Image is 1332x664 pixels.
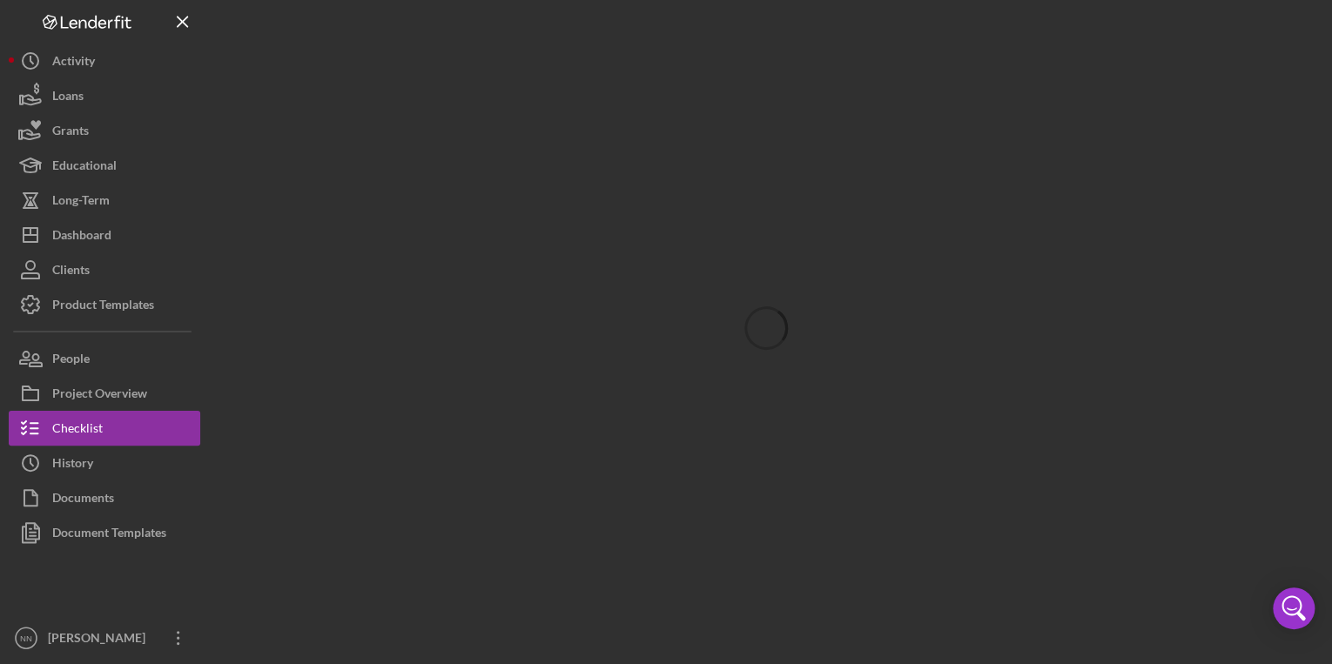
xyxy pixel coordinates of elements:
div: Documents [52,480,114,520]
button: Documents [9,480,200,515]
div: Open Intercom Messenger [1273,587,1315,629]
text: NN [20,634,32,643]
button: Grants [9,113,200,148]
div: Checklist [52,411,103,450]
button: Document Templates [9,515,200,550]
button: Loans [9,78,200,113]
div: Educational [52,148,117,187]
div: Dashboard [52,218,111,257]
button: History [9,446,200,480]
button: Long-Term [9,183,200,218]
button: Project Overview [9,376,200,411]
button: Clients [9,252,200,287]
button: Educational [9,148,200,183]
div: Clients [52,252,90,292]
div: Grants [52,113,89,152]
button: Activity [9,44,200,78]
div: Loans [52,78,84,117]
div: Long-Term [52,183,110,222]
div: People [52,341,90,380]
button: Dashboard [9,218,200,252]
button: People [9,341,200,376]
div: Activity [52,44,95,83]
div: Document Templates [52,515,166,554]
button: Product Templates [9,287,200,322]
button: Checklist [9,411,200,446]
div: Project Overview [52,376,147,415]
button: NN[PERSON_NAME] [9,620,200,655]
div: History [52,446,93,485]
div: [PERSON_NAME] [44,620,157,660]
div: Product Templates [52,287,154,326]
